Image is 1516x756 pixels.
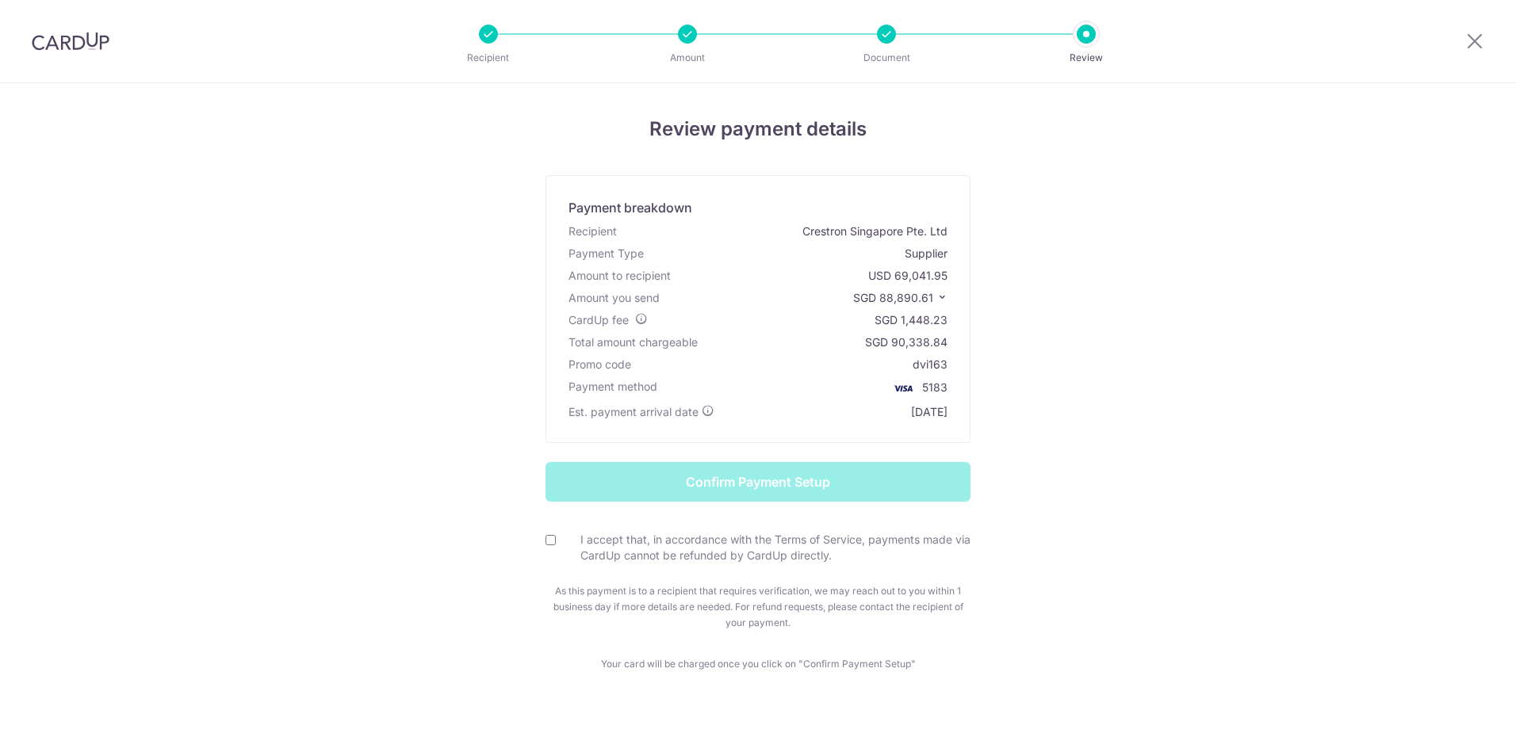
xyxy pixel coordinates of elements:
span: Total amount chargeable [568,335,698,349]
span: CardUp fee [568,313,629,326]
p: Your card will be charged once you click on "Confirm Payment Setup" [546,656,970,672]
div: Est. payment arrival date [568,404,714,420]
img: CardUp [32,32,109,51]
span: 5183 [922,380,947,394]
p: Amount [629,50,746,66]
div: SGD 1,448.23 [875,312,947,328]
div: Promo code [568,357,631,372]
div: USD 69,041.95 [868,268,947,284]
div: Supplier [905,246,947,262]
div: [DATE] [911,404,947,420]
span: translation missing: en.account_steps.new_confirm_form.xb_payment.header.payment_type [568,246,644,260]
h4: Review payment details [294,115,1222,143]
p: As this payment is to a recipient that requires verification, we may reach out to you within 1 bu... [546,583,970,631]
div: Recipient [568,223,617,239]
p: Review [1028,50,1145,66]
img: <span class="translation_missing" title="translation missing: en.account_steps.new_confirm_form.b... [887,379,919,398]
div: Payment breakdown [568,198,692,217]
div: Amount you send [568,290,660,306]
span: SGD 88,890.61 [853,291,933,304]
div: Payment method [568,379,657,398]
div: SGD 90,338.84 [865,334,947,350]
div: Amount to recipient [568,268,671,284]
div: Crestron Singapore Pte. Ltd [802,223,947,239]
div: dvi163 [913,357,947,372]
p: Recipient [430,50,547,66]
label: I accept that, in accordance with the Terms of Service, payments made via CardUp cannot be refund... [565,532,970,563]
p: SGD 88,890.61 [853,290,947,306]
p: Document [828,50,945,66]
